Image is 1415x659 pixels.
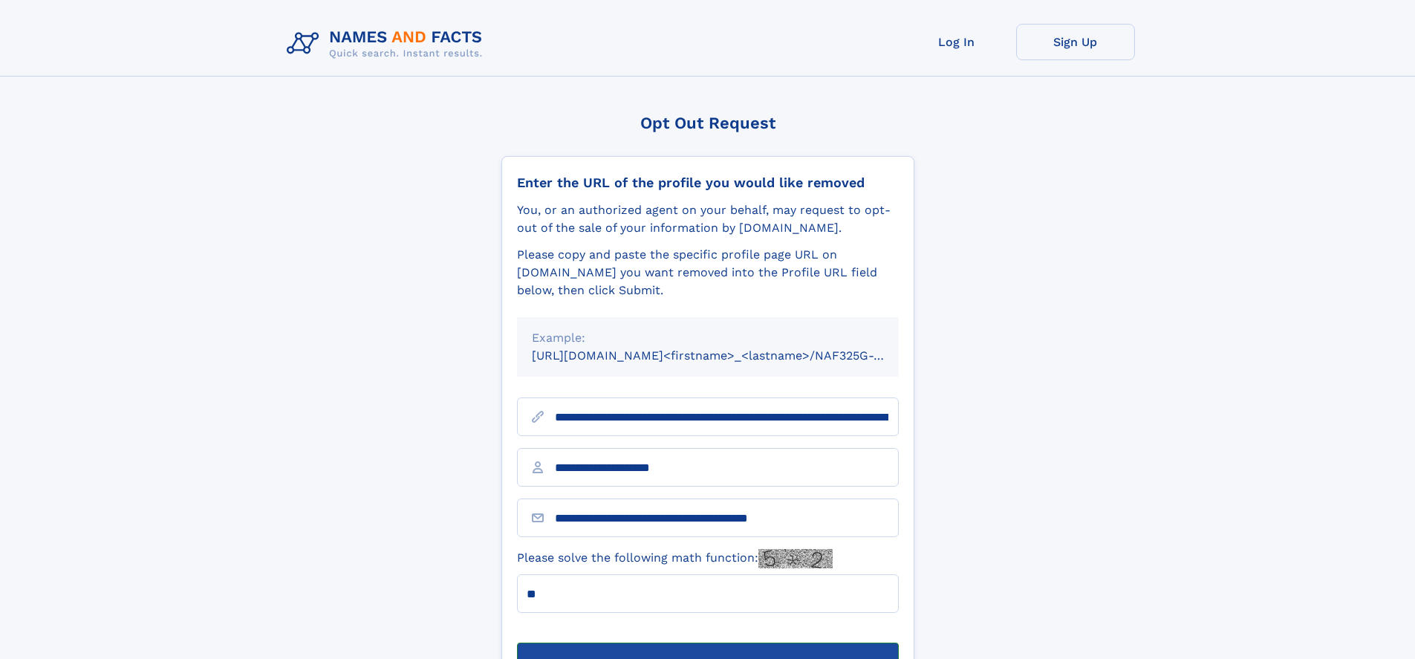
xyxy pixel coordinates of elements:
[532,348,927,363] small: [URL][DOMAIN_NAME]<firstname>_<lastname>/NAF325G-xxxxxxxx
[897,24,1016,60] a: Log In
[281,24,495,64] img: Logo Names and Facts
[517,175,899,191] div: Enter the URL of the profile you would like removed
[517,549,833,568] label: Please solve the following math function:
[1016,24,1135,60] a: Sign Up
[501,114,914,132] div: Opt Out Request
[517,201,899,237] div: You, or an authorized agent on your behalf, may request to opt-out of the sale of your informatio...
[517,246,899,299] div: Please copy and paste the specific profile page URL on [DOMAIN_NAME] you want removed into the Pr...
[532,329,884,347] div: Example:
